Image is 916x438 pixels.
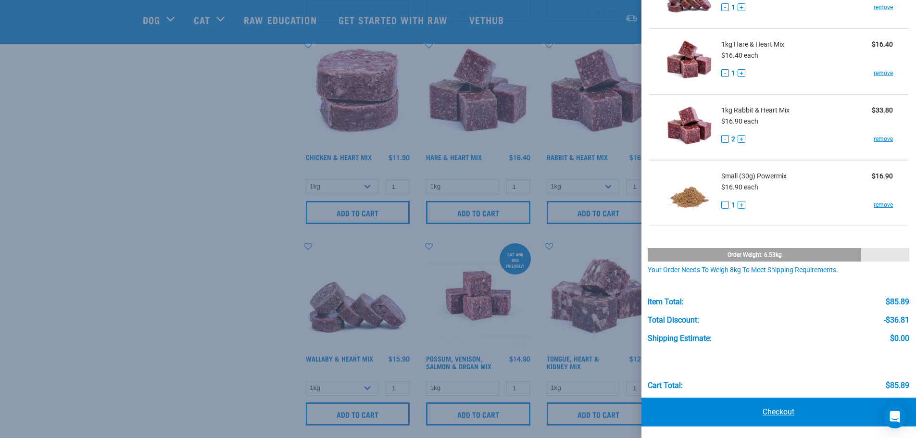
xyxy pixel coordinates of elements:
button: - [721,135,729,143]
strong: $33.80 [872,106,893,114]
button: + [738,201,745,209]
span: 2 [731,134,735,144]
div: Your order needs to weigh 8kg to meet shipping requirements. [648,266,909,274]
span: 1kg Rabbit & Heart Mix [721,105,790,115]
div: Order weight: 6.53kg [648,248,861,262]
strong: $16.40 [872,40,893,48]
img: Rabbit & Heart Mix [665,102,714,152]
span: $16.40 each [721,51,758,59]
span: Small (30g) Powermix [721,171,787,181]
button: + [738,69,745,77]
div: Shipping Estimate: [648,334,712,343]
div: Item Total: [648,298,684,306]
span: $16.90 each [721,117,758,125]
div: $0.00 [890,334,909,343]
span: $16.90 each [721,183,758,191]
span: 1 [731,200,735,210]
span: 1 [731,68,735,78]
a: remove [874,200,893,209]
strong: $16.90 [872,172,893,180]
button: + [738,135,745,143]
button: + [738,3,745,11]
div: Cart total: [648,381,683,390]
button: - [721,201,729,209]
img: Hare & Heart Mix [665,37,714,86]
div: Open Intercom Messenger [883,405,906,428]
a: remove [874,135,893,143]
button: - [721,3,729,11]
div: Total Discount: [648,316,699,325]
div: $85.89 [886,381,909,390]
span: 1kg Hare & Heart Mix [721,39,784,50]
a: remove [874,3,893,12]
a: remove [874,69,893,77]
div: -$36.81 [884,316,909,325]
img: Powermix [665,168,714,218]
div: $85.89 [886,298,909,306]
span: 1 [731,2,735,13]
button: - [721,69,729,77]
